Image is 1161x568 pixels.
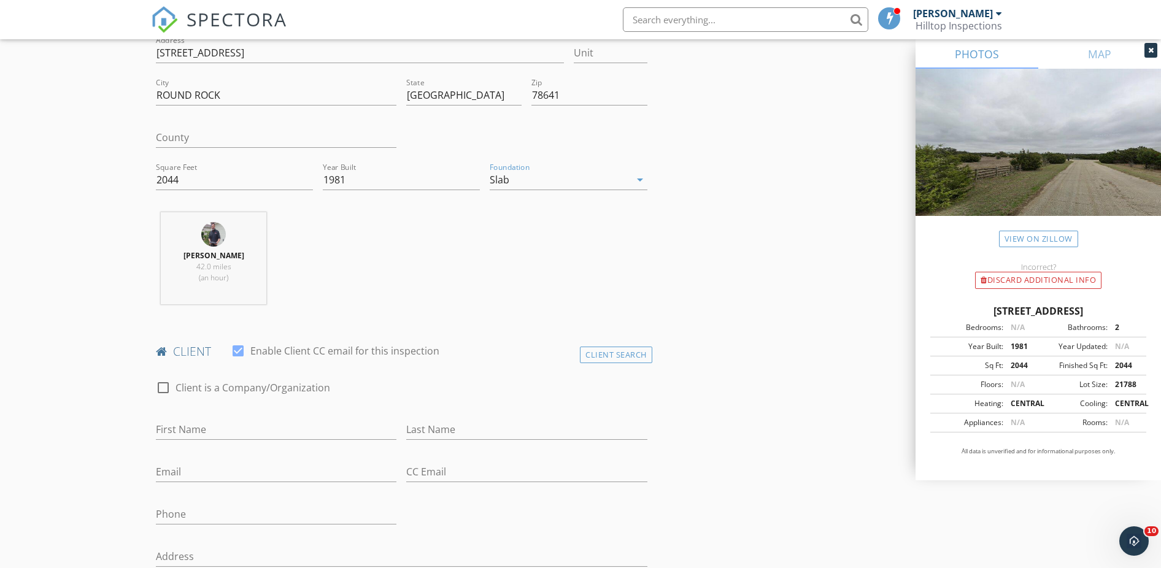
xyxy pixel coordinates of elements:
[934,398,1003,409] div: Heating:
[1011,379,1025,390] span: N/A
[1108,379,1143,390] div: 21788
[975,272,1101,289] div: Discard Additional info
[633,172,647,187] i: arrow_drop_down
[1011,417,1025,428] span: N/A
[916,20,1002,32] div: Hilltop Inspections
[934,379,1003,390] div: Floors:
[916,39,1038,69] a: PHOTOS
[156,343,647,359] h4: client
[490,174,509,185] div: Slab
[199,272,228,283] span: (an hour)
[999,231,1078,247] a: View on Zillow
[1003,341,1038,352] div: 1981
[1108,322,1143,333] div: 2
[151,17,287,42] a: SPECTORA
[1003,398,1038,409] div: CENTRAL
[151,6,178,33] img: The Best Home Inspection Software - Spectora
[250,345,439,357] label: Enable Client CC email for this inspection
[1038,322,1108,333] div: Bathrooms:
[580,347,652,363] div: Client Search
[934,322,1003,333] div: Bedrooms:
[1038,39,1161,69] a: MAP
[934,360,1003,371] div: Sq Ft:
[1038,379,1108,390] div: Lot Size:
[1003,360,1038,371] div: 2044
[916,69,1161,245] img: streetview
[1119,526,1149,556] iframe: Intercom live chat
[913,7,993,20] div: [PERSON_NAME]
[1038,398,1108,409] div: Cooling:
[1038,360,1108,371] div: Finished Sq Ft:
[934,417,1003,428] div: Appliances:
[916,262,1161,272] div: Incorrect?
[1115,417,1129,428] span: N/A
[187,6,287,32] span: SPECTORA
[1011,322,1025,332] span: N/A
[930,447,1146,456] p: All data is unverified and for informational purposes only.
[1108,398,1143,409] div: CENTRAL
[930,304,1146,318] div: [STREET_ADDRESS]
[196,261,231,272] span: 42.0 miles
[1115,341,1129,351] span: N/A
[1038,341,1108,352] div: Year Updated:
[175,382,330,394] label: Client is a Company/Organization
[934,341,1003,352] div: Year Built:
[201,222,226,247] img: sam_4777.jpg
[183,250,244,261] strong: [PERSON_NAME]
[1108,360,1143,371] div: 2044
[1144,526,1159,536] span: 10
[1038,417,1108,428] div: Rooms:
[623,7,868,32] input: Search everything...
